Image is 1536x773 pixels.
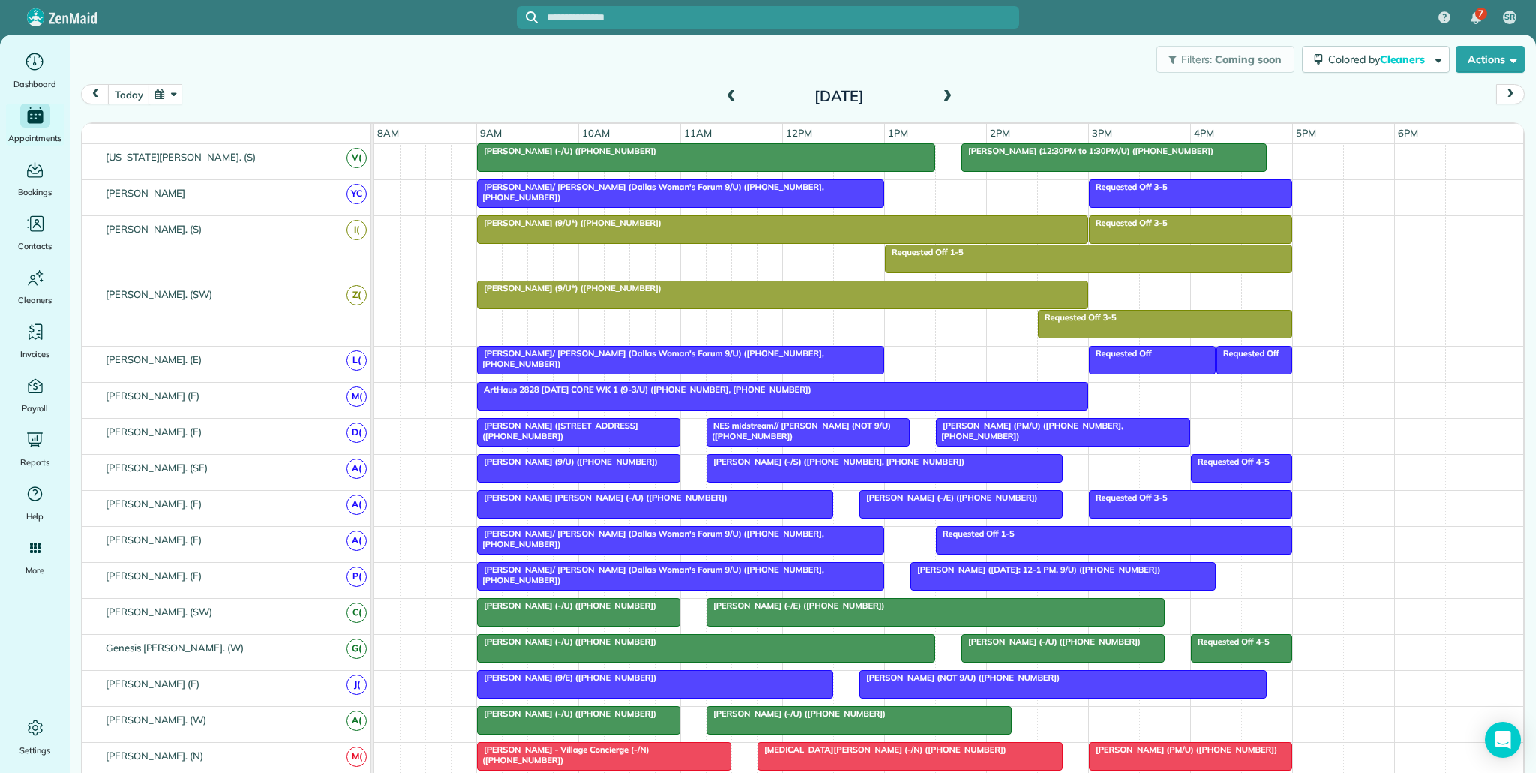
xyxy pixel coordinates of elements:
span: 9am [477,127,505,139]
span: 7 [1478,8,1483,20]
span: 2pm [987,127,1013,139]
span: [PERSON_NAME] (-/U) ([PHONE_NUMBER]) [961,636,1141,647]
span: Bookings [18,185,52,200]
span: J( [346,675,367,695]
span: [PERSON_NAME] (-/U) ([PHONE_NUMBER]) [706,708,886,719]
span: [PERSON_NAME] (E) [103,678,202,690]
span: [PERSON_NAME]. (SW) [103,606,215,618]
span: Z( [346,285,367,305]
a: Cleaners [6,266,64,308]
span: 10am [579,127,613,139]
span: [PERSON_NAME] ([STREET_ADDRESS] ([PHONE_NUMBER]) [476,420,638,441]
span: [PERSON_NAME] (-/U) ([PHONE_NUMBER]) [476,600,657,611]
span: Requested Off 1-5 [935,528,1015,539]
span: ArtHaus 2828 [DATE] CORE WK 1 (9-3/U) ([PHONE_NUMBER], [PHONE_NUMBER]) [476,384,812,395]
span: A( [346,459,367,479]
span: [MEDICAL_DATA][PERSON_NAME] (-/N) ([PHONE_NUMBER]) [757,744,1007,755]
span: Requested Off 4-5 [1190,456,1270,467]
a: Bookings [6,158,64,200]
span: [PERSON_NAME] (9/U*) ([PHONE_NUMBER]) [476,283,662,293]
span: [PERSON_NAME]. (E) [103,426,205,438]
span: Cleaners [18,293,52,308]
span: [PERSON_NAME]. (SW) [103,288,215,300]
a: Appointments [6,104,64,146]
span: Requested Off [1216,348,1280,359]
span: G( [346,639,367,659]
span: Requested Off 3-5 [1037,312,1117,323]
span: Filters: [1181,53,1213,66]
span: 5pm [1293,127,1319,139]
span: 4pm [1191,127,1217,139]
span: [PERSON_NAME] (PM/U) ([PHONE_NUMBER], [PHONE_NUMBER]) [935,420,1123,441]
span: [US_STATE][PERSON_NAME]. (S) [103,151,259,163]
span: Requested Off [1088,348,1153,359]
span: V( [346,148,367,168]
span: 12pm [783,127,815,139]
span: [PERSON_NAME]. (E) [103,353,205,365]
button: Colored byCleaners [1302,46,1450,73]
span: Genesis [PERSON_NAME]. (W) [103,642,247,654]
div: Open Intercom Messenger [1485,722,1521,758]
span: [PERSON_NAME]. (N) [103,750,206,762]
span: Payroll [22,401,49,416]
button: prev [81,84,109,104]
span: [PERSON_NAME]/ [PERSON_NAME] (Dallas Woman's Forum 9/U) ([PHONE_NUMBER], [PHONE_NUMBER]) [476,182,824,203]
span: Help [26,509,44,524]
span: Requested Off 3-5 [1088,218,1168,228]
a: Help [6,482,64,524]
span: [PERSON_NAME]/ [PERSON_NAME] (Dallas Woman's Forum 9/U) ([PHONE_NUMBER], [PHONE_NUMBER]) [476,528,824,549]
button: Focus search [517,11,538,23]
span: M( [346,747,367,767]
span: Dashboard [13,77,56,92]
span: [PERSON_NAME] (-/U) ([PHONE_NUMBER]) [476,636,657,647]
span: [PERSON_NAME] (E) [103,390,202,402]
span: P( [346,567,367,587]
a: Payroll [6,374,64,416]
span: L( [346,350,367,371]
h2: [DATE] [745,88,933,104]
span: Cleaners [1380,53,1428,66]
a: Settings [6,716,64,758]
span: [PERSON_NAME] (9/U*) ([PHONE_NUMBER]) [476,218,662,228]
a: Contacts [6,212,64,254]
span: A( [346,711,367,731]
span: SR [1504,11,1515,23]
span: 8am [374,127,402,139]
span: [PERSON_NAME] (9/U) ([PHONE_NUMBER]) [476,456,658,467]
span: [PERSON_NAME] (-/S) ([PHONE_NUMBER], [PHONE_NUMBER]) [706,456,965,467]
span: [PERSON_NAME]. (E) [103,498,205,510]
span: M( [346,386,367,407]
span: [PERSON_NAME]. (S) [103,223,205,235]
span: [PERSON_NAME] (12:30PM to 1:30PM/U) ([PHONE_NUMBER]) [961,146,1214,156]
span: More [25,563,44,578]
span: Requested Off 3-5 [1088,492,1168,503]
span: Appointments [8,131,62,146]
span: [PERSON_NAME] (-/U) ([PHONE_NUMBER]) [476,146,657,156]
span: [PERSON_NAME] (9/E) ([PHONE_NUMBER]) [476,672,657,683]
button: next [1496,84,1525,104]
span: NES midstream// [PERSON_NAME] (NOT 9/U) ([PHONE_NUMBER]) [706,420,891,441]
span: Requested Off 4-5 [1190,636,1270,647]
span: Invoices [20,347,50,362]
a: Invoices [6,320,64,362]
span: [PERSON_NAME]/ [PERSON_NAME] (Dallas Woman's Forum 9/U) ([PHONE_NUMBER], [PHONE_NUMBER]) [476,348,824,369]
span: Requested Off 1-5 [884,247,964,257]
span: 1pm [885,127,911,139]
span: [PERSON_NAME] ([DATE]: 12-1 PM. 9/U) ([PHONE_NUMBER]) [910,564,1161,575]
span: [PERSON_NAME]. (E) [103,570,205,582]
span: Settings [19,743,51,758]
span: [PERSON_NAME] (-/U) ([PHONE_NUMBER]) [476,708,657,719]
span: [PERSON_NAME] - Village Concierge (-/N) ([PHONE_NUMBER]) [476,744,649,765]
span: Contacts [18,239,52,254]
button: today [108,84,149,104]
div: 7 unread notifications [1460,2,1492,35]
span: C( [346,603,367,623]
span: A( [346,531,367,551]
span: D( [346,423,367,443]
a: Reports [6,428,64,470]
span: [PERSON_NAME]. (E) [103,534,205,546]
span: [PERSON_NAME] [PERSON_NAME] (-/U) ([PHONE_NUMBER]) [476,492,728,503]
span: [PERSON_NAME] (NOT 9/U) ([PHONE_NUMBER]) [859,672,1060,683]
span: 6pm [1395,127,1421,139]
span: Colored by [1328,53,1430,66]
